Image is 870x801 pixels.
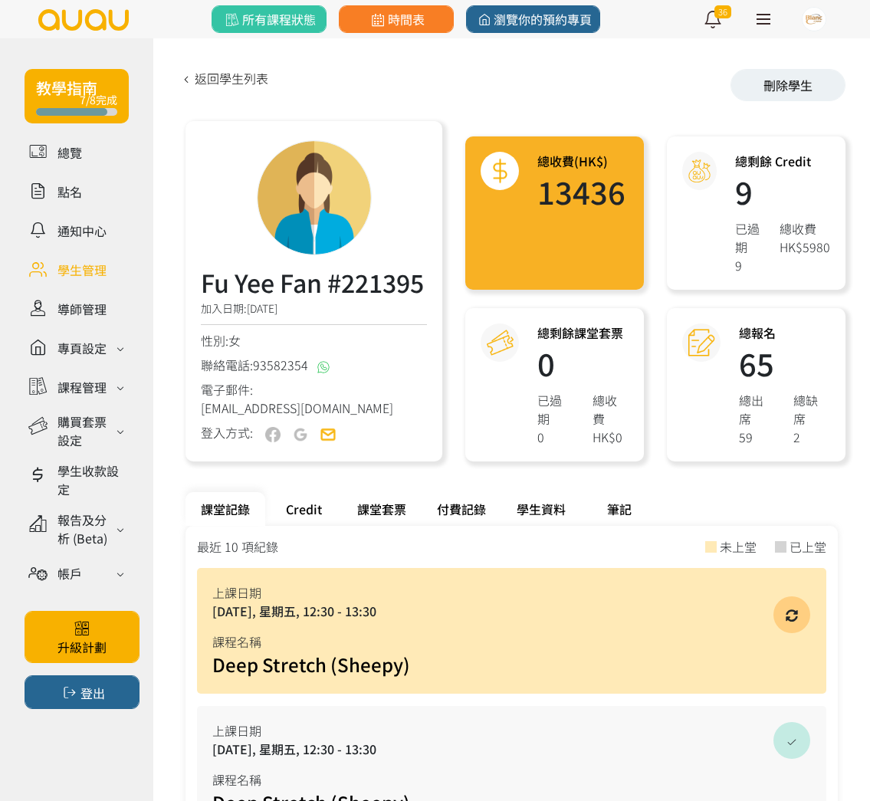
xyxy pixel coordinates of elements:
a: 升級計劃 [25,611,140,663]
img: courseCredit@2x.png [487,330,514,356]
h1: 0 [537,348,629,379]
div: [DATE], 星期五, 12:30 - 13:30 [212,740,811,758]
a: 返回學生列表 [178,69,268,87]
div: 報告及分析 (Beta) [57,510,112,547]
div: 專頁設定 [57,339,107,357]
div: 59 [739,428,776,446]
span: 93582354 [253,356,308,374]
span: 時間表 [368,10,424,28]
div: HK$0 [593,428,629,446]
h3: 總收費(HK$) [537,152,625,170]
div: 已過期 [537,391,574,428]
div: 帳戶 [57,564,82,583]
div: 上課日期 [212,721,811,740]
button: 登出 [25,675,140,709]
div: 電子郵件: [201,380,427,417]
a: 瀏覽你的預約專頁 [466,5,600,33]
div: 購買套票設定 [57,412,112,449]
span: 瀏覽你的預約專頁 [474,10,592,28]
span: [DATE] [247,300,277,316]
div: 課堂記錄 [185,492,265,526]
img: attendance@2x.png [688,330,715,356]
div: 已過期 [735,219,761,256]
h1: 65 [739,348,830,379]
div: 未上堂 [720,537,757,556]
div: 課程管理 [57,378,107,396]
div: 0 [537,428,574,446]
div: 刪除學生 [730,69,845,101]
div: 2 [793,428,830,446]
div: 課程名稱 [212,770,811,789]
a: Deep Stretch (Sheepy) [212,651,410,678]
div: 付費記錄 [422,492,501,526]
span: [EMAIL_ADDRESS][DOMAIN_NAME] [201,399,393,417]
a: 所有課程狀態 [212,5,327,33]
div: 聯絡電話: [201,356,427,374]
img: user-fb-off.png [265,427,281,442]
div: HK$5980 [780,238,830,256]
span: 36 [714,5,731,18]
div: 加入日期: [201,300,427,325]
div: [DATE], 星期五, 12:30 - 13:30 [212,602,811,620]
div: 已上堂 [790,537,826,556]
div: 學生資料 [501,492,581,526]
div: 最近 10 項紀錄 [197,537,278,556]
img: user-google-off.png [293,427,308,442]
a: 時間表 [339,5,454,33]
h3: 總剩餘課堂套票 [537,323,629,342]
img: credit@2x.png [686,158,713,185]
div: 總出席 [739,391,776,428]
h3: 總剩餘 Credit [735,152,830,170]
div: 9 [735,256,761,274]
h3: 總報名 [739,323,830,342]
div: 總收費 [593,391,629,428]
div: 性別: [201,331,427,350]
div: 筆記 [581,492,658,526]
h1: 9 [735,176,830,207]
h1: 13436 [537,176,625,207]
div: 登入方式: [201,423,253,442]
img: logo.svg [37,9,130,31]
div: 課堂套票 [342,492,422,526]
span: 所有課程狀態 [222,10,315,28]
div: Credit [265,492,342,526]
img: user-email-on.png [320,427,336,442]
span: 女 [228,331,241,350]
div: 總收費 [780,219,830,238]
h3: Fu Yee Fan #221395 [201,264,427,300]
div: 總缺席 [793,391,830,428]
img: total@2x.png [487,158,514,185]
div: 課程名稱 [212,632,811,651]
img: whatsapp@2x.png [317,361,330,373]
div: 上課日期 [212,583,811,602]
